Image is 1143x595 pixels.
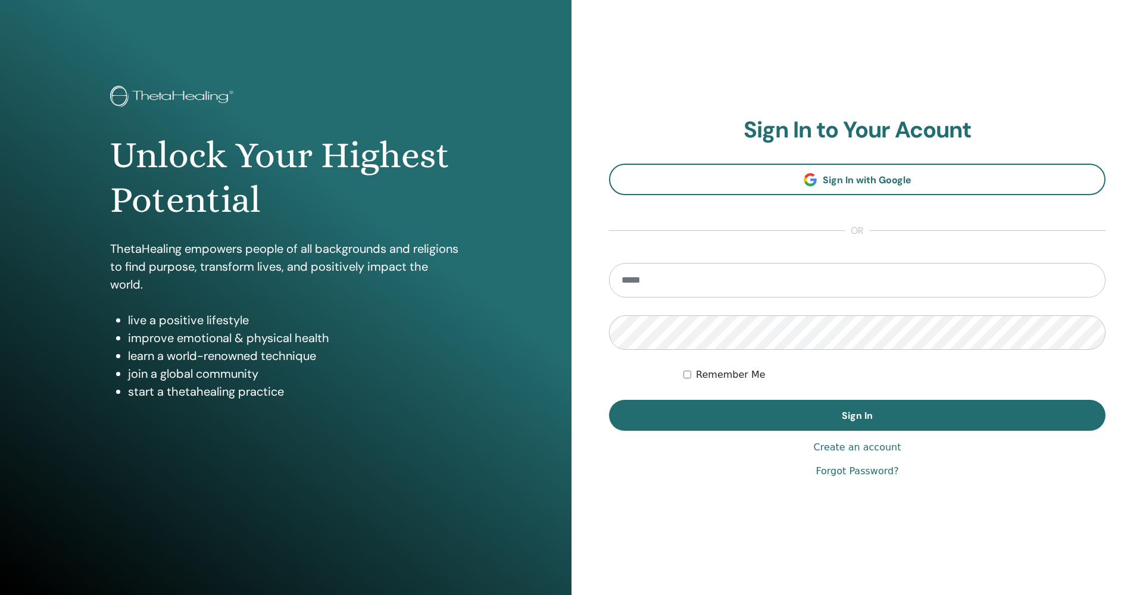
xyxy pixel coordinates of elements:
label: Remember Me [696,368,766,382]
li: join a global community [128,365,461,383]
div: Keep me authenticated indefinitely or until I manually logout [683,368,1105,382]
li: improve emotional & physical health [128,329,461,347]
h1: Unlock Your Highest Potential [110,133,461,222]
li: live a positive lifestyle [128,311,461,329]
p: ThetaHealing empowers people of all backgrounds and religions to find purpose, transform lives, a... [110,240,461,293]
span: Sign In [842,409,873,422]
span: Sign In with Google [823,174,911,186]
a: Forgot Password? [816,464,898,478]
li: learn a world-renowned technique [128,347,461,365]
li: start a thetahealing practice [128,383,461,400]
a: Sign In with Google [609,164,1105,195]
h2: Sign In to Your Acount [609,117,1105,144]
a: Create an account [813,440,901,455]
button: Sign In [609,400,1105,431]
span: or [845,224,870,238]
